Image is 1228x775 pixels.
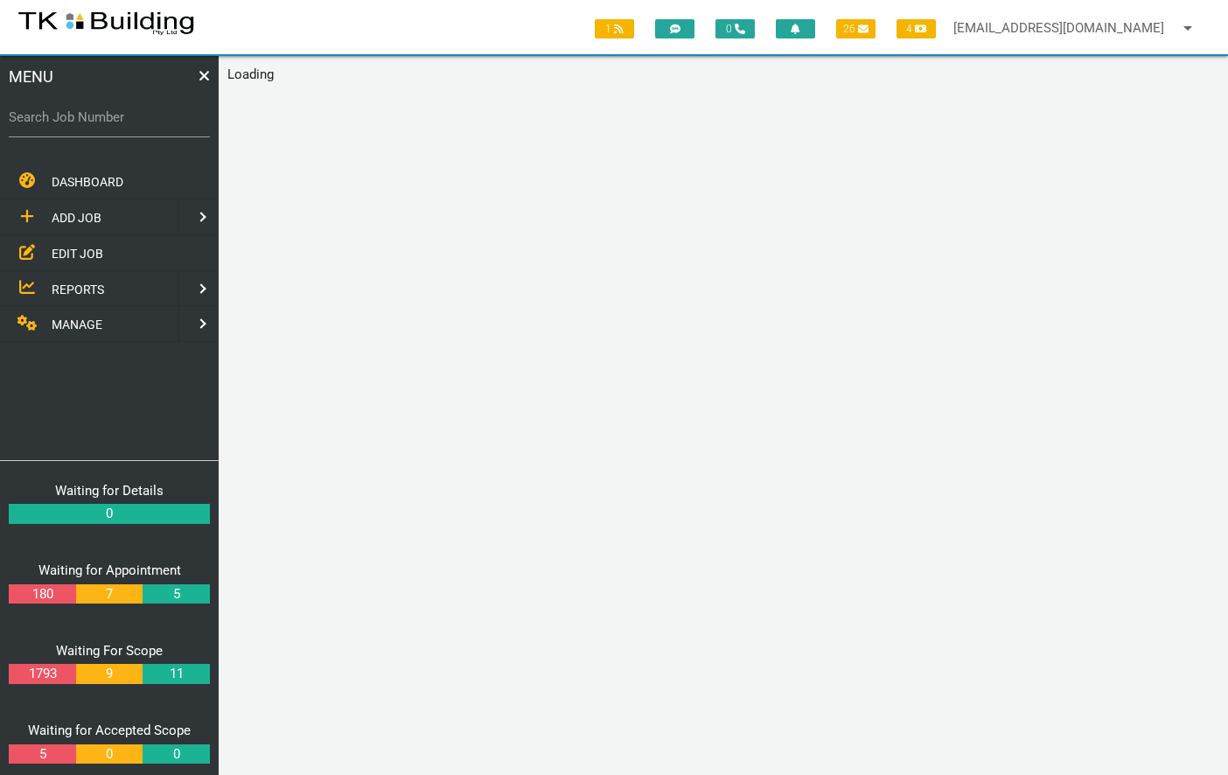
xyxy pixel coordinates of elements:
[17,9,195,37] img: s3file
[9,65,53,88] span: MENU
[28,723,191,738] a: Waiting for Accepted Scope
[38,562,181,578] a: Waiting for Appointment
[52,211,101,225] span: ADD JOB
[52,318,102,332] span: MANAGE
[9,664,75,684] a: 1793
[9,744,75,765] a: 5
[897,19,936,38] span: 4
[76,744,143,765] a: 0
[55,483,164,499] a: Waiting for Details
[9,108,210,128] label: Search Job Number
[52,175,123,189] span: DASHBOARD
[9,584,75,604] a: 180
[76,664,143,684] a: 9
[143,584,209,604] a: 5
[715,19,755,38] span: 0
[9,504,210,524] a: 0
[56,643,163,659] a: Waiting For Scope
[143,744,209,765] a: 0
[219,56,1228,94] main: Loading
[52,282,104,296] span: REPORTS
[52,246,103,260] span: EDIT JOB
[836,19,876,38] span: 26
[595,19,634,38] span: 1
[76,584,143,604] a: 7
[143,664,209,684] a: 11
